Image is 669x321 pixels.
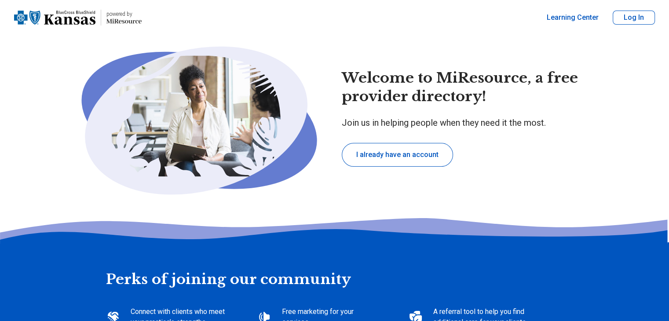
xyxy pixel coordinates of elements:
[14,4,142,32] a: Home page
[106,11,142,18] p: powered by
[342,117,602,129] p: Join us in helping people when they need it the most.
[342,143,453,167] button: I already have an account
[342,69,602,106] h1: Welcome to MiResource, a free provider directory!
[547,12,599,23] a: Learning Center
[106,242,563,289] h2: Perks of joining our community
[613,11,655,25] button: Log In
